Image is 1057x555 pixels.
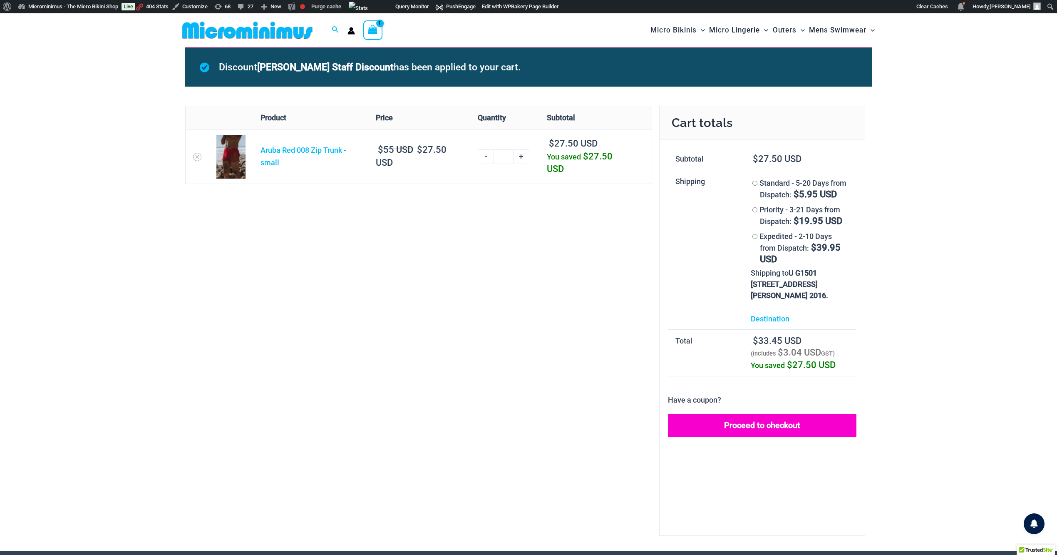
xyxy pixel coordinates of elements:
[794,216,842,226] bdi: 19.95 USD
[368,106,470,129] th: Price
[257,62,394,73] strong: [PERSON_NAME] Staff Discount
[794,216,799,226] span: $
[751,269,826,300] strong: U G1501 [STREET_ADDRESS][PERSON_NAME] 2016
[707,17,770,43] a: Micro LingerieMenu ToggleMenu Toggle
[751,314,789,323] a: Destination
[778,347,821,358] span: 3.04 USD
[494,149,513,164] input: Product quantity
[787,360,792,370] span: $
[668,329,743,376] th: Total
[378,144,413,155] bdi: 55 USD
[549,138,554,149] span: $
[549,138,598,149] bdi: 27.50 USD
[647,16,878,44] nav: Site Navigation
[759,179,846,199] label: Standard - 5-20 Days from Dispatch:
[794,189,837,199] bdi: 5.95 USD
[751,359,849,371] div: You saved
[709,20,760,41] span: Micro Lingerie
[759,232,841,264] label: Expedited - 2-10 Days from Dispatch:
[363,20,382,40] a: View Shopping Cart, 1 items
[666,471,858,498] iframe: Secure express checkout frame
[787,360,836,370] bdi: 27.50 USD
[300,4,305,9] div: Focus keyphrase not set
[773,20,796,41] span: Outers
[794,189,799,199] span: $
[417,144,422,155] span: $
[668,394,721,406] p: Have a coupon?
[332,25,339,35] a: Search icon link
[753,336,801,346] bdi: 33.45 USD
[753,154,801,164] bdi: 27.50 USD
[193,153,201,161] a: Remove Aruba Red 008 Zip Trunk - small from cart
[660,106,865,139] h2: Cart totals
[347,27,355,35] a: Account icon link
[547,150,629,176] div: You saved
[470,106,539,129] th: Quantity
[668,414,856,437] a: Proceed to checkout
[811,242,816,253] span: $
[809,20,866,41] span: Mens Swimwear
[666,498,858,525] iframe: Secure express checkout frame
[648,17,707,43] a: Micro BikinisMenu ToggleMenu Toggle
[751,267,849,301] p: Shipping to .
[666,444,858,470] iframe: Secure express checkout frame
[349,2,368,15] img: Views over 48 hours. Click for more Jetpack Stats.
[697,20,705,41] span: Menu Toggle
[807,17,877,43] a: Mens SwimwearMenu ToggleMenu Toggle
[253,106,368,129] th: Product
[179,21,316,40] img: MM SHOP LOGO FLAT
[261,146,346,167] a: Aruba Red 008 Zip Trunk - small
[778,347,783,358] span: $
[378,144,383,155] span: $
[753,154,758,164] span: $
[796,20,805,41] span: Menu Toggle
[478,149,494,164] a: -
[668,170,743,329] th: Shipping
[216,135,246,179] img: Aruba Red 008 Zip Trunk 05
[759,205,842,226] label: Priority - 3-21 Days from Dispatch:
[760,20,768,41] span: Menu Toggle
[668,148,743,170] th: Subtotal
[990,3,1031,10] span: [PERSON_NAME]
[866,20,875,41] span: Menu Toggle
[650,20,697,41] span: Micro Bikinis
[583,151,588,162] span: $
[514,149,529,164] a: +
[185,47,872,87] div: Discount has been applied to your cart.
[753,336,758,346] span: $
[751,350,835,357] small: (includes GST)
[539,106,652,129] th: Subtotal
[771,17,807,43] a: OutersMenu ToggleMenu Toggle
[122,3,135,10] a: Live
